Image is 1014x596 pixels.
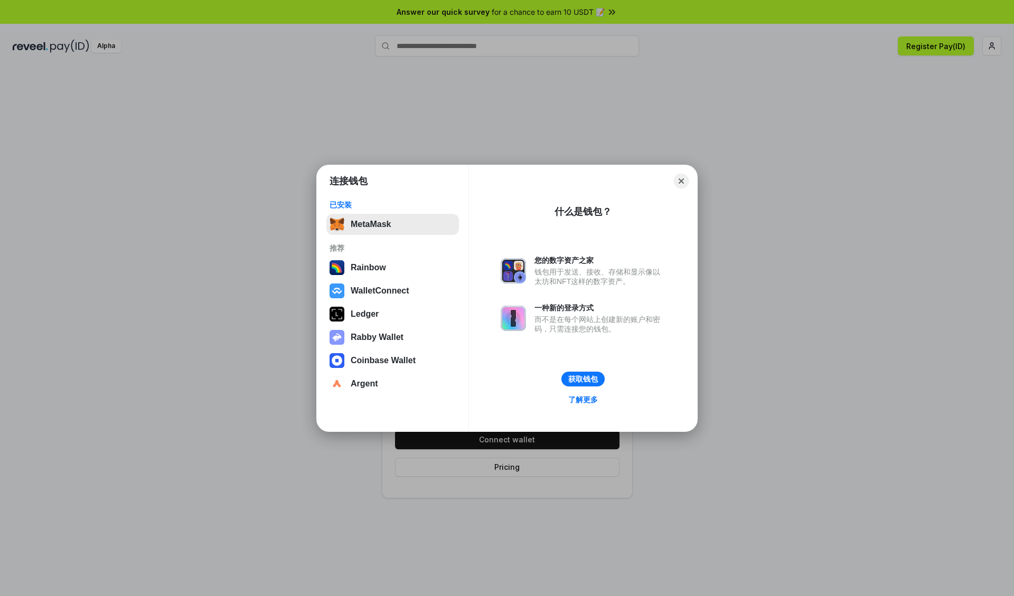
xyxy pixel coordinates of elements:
[674,174,689,188] button: Close
[351,379,378,389] div: Argent
[326,280,459,301] button: WalletConnect
[351,333,403,342] div: Rabby Wallet
[330,307,344,321] img: svg+xml,%3Csvg%20xmlns%3D%22http%3A%2F%2Fwww.w3.org%2F2000%2Fsvg%22%20width%3D%2228%22%20height%3...
[561,372,605,386] button: 获取钱包
[351,309,379,319] div: Ledger
[534,267,665,286] div: 钱包用于发送、接收、存储和显示像以太坊和NFT这样的数字资产。
[351,356,416,365] div: Coinbase Wallet
[326,373,459,394] button: Argent
[330,330,344,345] img: svg+xml,%3Csvg%20xmlns%3D%22http%3A%2F%2Fwww.w3.org%2F2000%2Fsvg%22%20fill%3D%22none%22%20viewBox...
[351,220,391,229] div: MetaMask
[330,217,344,232] img: svg+xml,%3Csvg%20fill%3D%22none%22%20height%3D%2233%22%20viewBox%3D%220%200%2035%2033%22%20width%...
[330,353,344,368] img: svg+xml,%3Csvg%20width%3D%2228%22%20height%3D%2228%22%20viewBox%3D%220%200%2028%2028%22%20fill%3D...
[568,395,598,404] div: 了解更多
[326,214,459,235] button: MetaMask
[326,350,459,371] button: Coinbase Wallet
[555,205,612,218] div: 什么是钱包？
[534,256,665,265] div: 您的数字资产之家
[330,243,456,253] div: 推荐
[326,257,459,278] button: Rainbow
[351,286,409,296] div: WalletConnect
[330,283,344,298] img: svg+xml,%3Csvg%20width%3D%2228%22%20height%3D%2228%22%20viewBox%3D%220%200%2028%2028%22%20fill%3D...
[568,374,598,384] div: 获取钱包
[534,303,665,313] div: 一种新的登录方式
[326,327,459,348] button: Rabby Wallet
[326,304,459,325] button: Ledger
[330,376,344,391] img: svg+xml,%3Csvg%20width%3D%2228%22%20height%3D%2228%22%20viewBox%3D%220%200%2028%2028%22%20fill%3D...
[534,315,665,334] div: 而不是在每个网站上创建新的账户和密码，只需连接您的钱包。
[330,200,456,210] div: 已安装
[501,306,526,331] img: svg+xml,%3Csvg%20xmlns%3D%22http%3A%2F%2Fwww.w3.org%2F2000%2Fsvg%22%20fill%3D%22none%22%20viewBox...
[330,260,344,275] img: svg+xml,%3Csvg%20width%3D%22120%22%20height%3D%22120%22%20viewBox%3D%220%200%20120%20120%22%20fil...
[351,263,386,272] div: Rainbow
[330,175,368,187] h1: 连接钱包
[501,258,526,283] img: svg+xml,%3Csvg%20xmlns%3D%22http%3A%2F%2Fwww.w3.org%2F2000%2Fsvg%22%20fill%3D%22none%22%20viewBox...
[562,393,604,406] a: 了解更多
